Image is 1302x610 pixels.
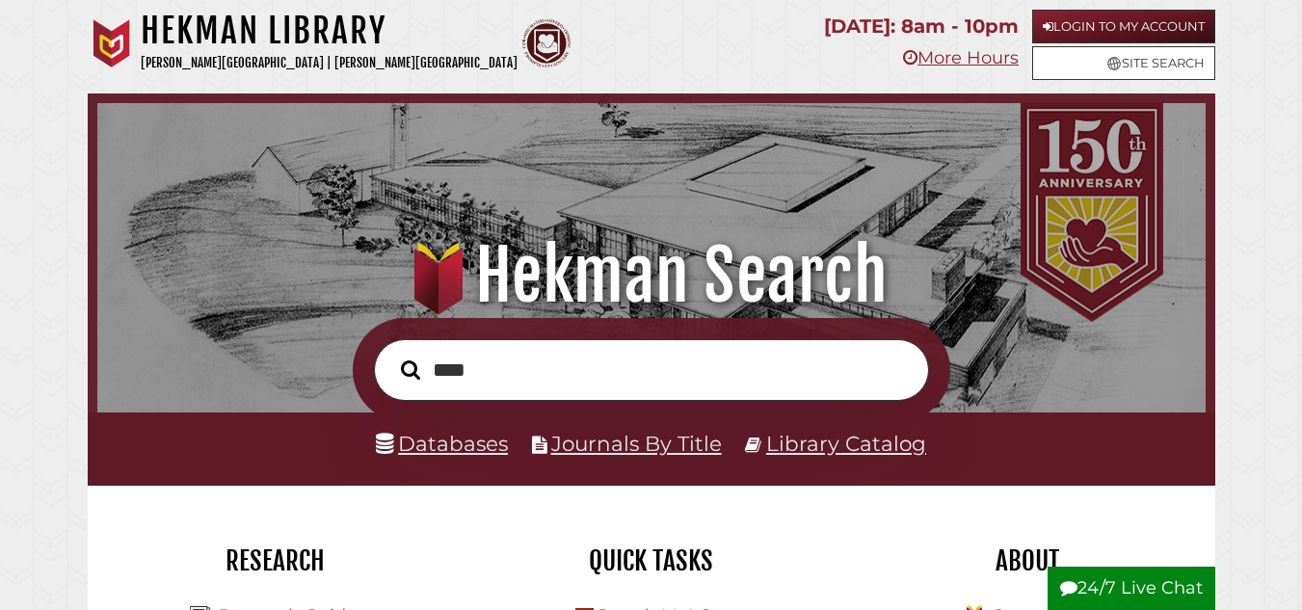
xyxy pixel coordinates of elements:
[551,431,722,456] a: Journals By Title
[376,431,508,456] a: Databases
[391,355,430,385] button: Search
[88,19,136,67] img: Calvin University
[824,10,1019,43] p: [DATE]: 8am - 10pm
[117,233,1186,318] h1: Hekman Search
[141,10,518,52] h1: Hekman Library
[401,359,420,381] i: Search
[854,544,1201,577] h2: About
[478,544,825,577] h2: Quick Tasks
[1032,10,1215,43] a: Login to My Account
[102,544,449,577] h2: Research
[903,47,1019,68] a: More Hours
[141,52,518,74] p: [PERSON_NAME][GEOGRAPHIC_DATA] | [PERSON_NAME][GEOGRAPHIC_DATA]
[522,19,571,67] img: Calvin Theological Seminary
[1032,46,1215,80] a: Site Search
[766,431,926,456] a: Library Catalog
